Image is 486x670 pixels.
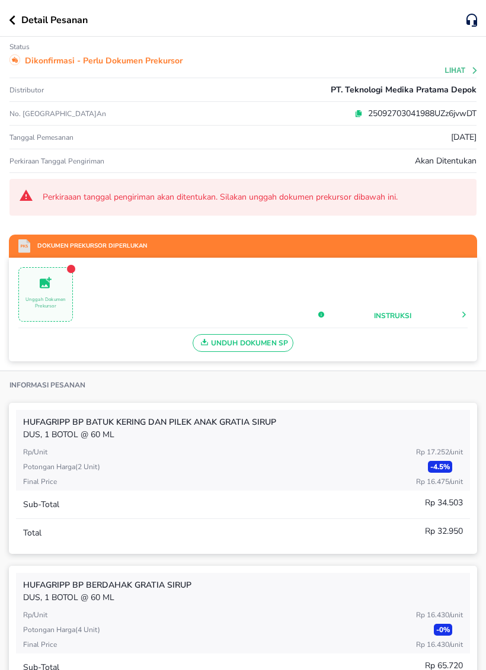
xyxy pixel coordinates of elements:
[23,416,463,428] p: HUFAGRIPP BP BATUK KERING DAN PILEK ANAK Gratia SIRUP
[415,155,477,167] p: Akan ditentukan
[23,461,100,472] p: Potongan harga ( 2 Unit )
[445,66,479,75] button: Lihat
[9,380,85,390] p: Informasi Pesanan
[23,428,463,441] p: DUS, 1 BOTOL @ 60 ML
[363,107,477,120] p: 25092703041988UZz6jvwDT
[331,84,477,96] p: PT. Teknologi Medika Pratama Depok
[23,579,463,591] p: HUFAGRIPP BP BERDAHAK Gratia SIRUP
[21,13,88,27] p: Detail Pesanan
[449,610,463,620] span: / Unit
[449,477,463,486] span: / Unit
[416,610,463,620] p: Rp 16.430
[9,156,104,166] p: Perkiraan Tanggal Pengiriman
[23,610,47,620] p: Rp/Unit
[9,109,165,118] p: No. [GEOGRAPHIC_DATA]an
[198,335,289,351] span: Unduh Dokumen SP
[23,527,41,539] p: Total
[451,131,477,143] p: [DATE]
[449,640,463,649] span: / Unit
[9,85,44,95] p: Distributor
[428,461,452,473] p: - 4.5 %
[9,133,73,142] p: Tanggal pemesanan
[416,447,463,457] p: Rp 17.252
[23,476,57,487] p: Final Price
[434,624,452,636] p: - 0 %
[9,42,30,52] p: Status
[19,296,72,309] p: Unggah Dokumen Prekursor
[23,639,57,650] p: Final Price
[43,191,467,203] span: Perkiraaan tanggal pengiriman akan ditentukan. Silakan unggah dokumen prekursor dibawah ini.
[374,310,411,321] button: Instruksi
[23,498,59,511] p: Sub-Total
[416,476,463,487] p: Rp 16.475
[23,591,463,604] p: DUS, 1 BOTOL @ 60 ML
[23,447,47,457] p: Rp/Unit
[449,447,463,457] span: / Unit
[425,496,463,509] p: Rp 34.503
[23,624,100,635] p: Potongan harga ( 4 Unit )
[416,639,463,650] p: Rp 16.430
[30,242,147,251] p: Dokumen Prekursor Diperlukan
[25,55,183,67] p: Dikonfirmasi - Perlu Dokumen Prekursor
[193,334,294,352] button: Unduh Dokumen SP
[425,525,463,537] p: Rp 32.950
